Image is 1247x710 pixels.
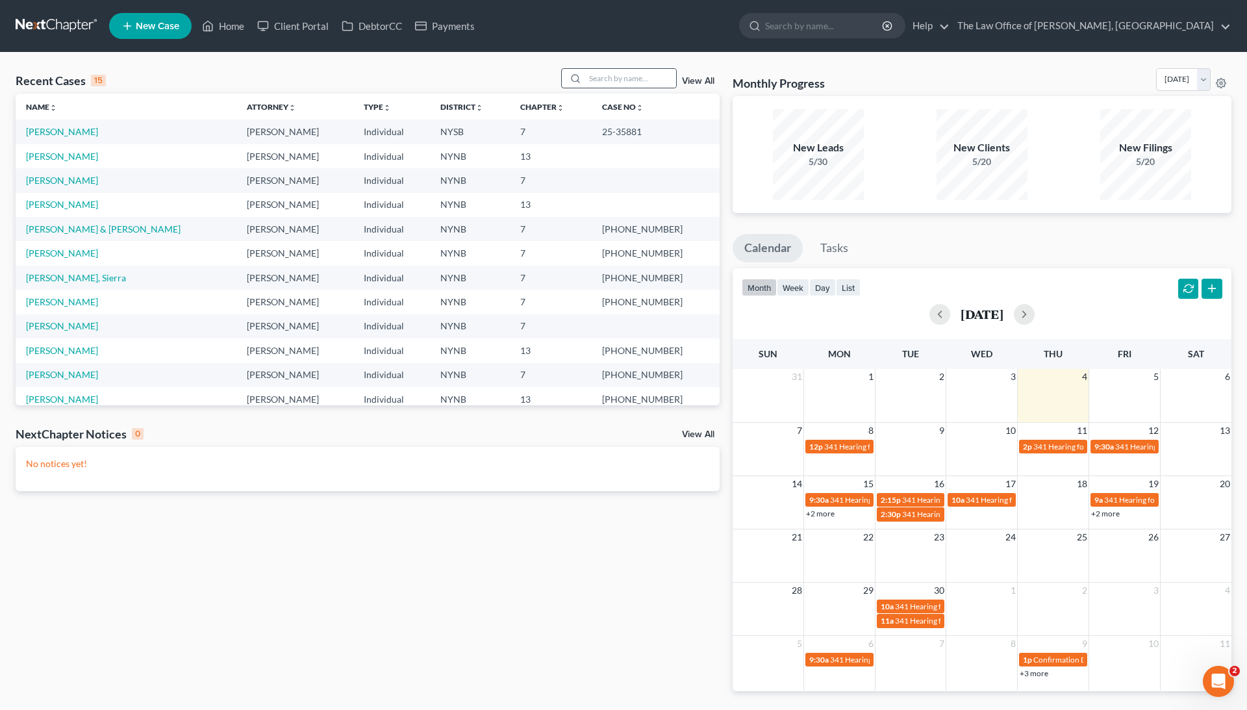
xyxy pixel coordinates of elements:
button: month [742,279,777,296]
td: 7 [510,120,592,144]
button: week [777,279,809,296]
iframe: Intercom live chat [1203,666,1234,697]
a: Home [195,14,251,38]
td: [PERSON_NAME] [236,120,353,144]
span: 341 Hearing for [PERSON_NAME] [1104,495,1220,505]
a: Nameunfold_more [26,102,57,112]
span: 9 [938,423,946,438]
td: 7 [510,241,592,265]
td: Individual [353,314,430,338]
td: [PERSON_NAME] [236,168,353,192]
span: 23 [933,529,946,545]
td: Individual [353,290,430,314]
td: 7 [510,266,592,290]
td: [PERSON_NAME] [236,290,353,314]
a: The Law Office of [PERSON_NAME], [GEOGRAPHIC_DATA] [951,14,1231,38]
span: 12p [809,442,823,451]
td: [PERSON_NAME] [236,338,353,362]
span: Thu [1044,348,1063,359]
input: Search by name... [765,14,884,38]
a: [PERSON_NAME] [26,199,98,210]
td: [PERSON_NAME] [236,266,353,290]
td: Individual [353,241,430,265]
a: View All [682,77,714,86]
a: [PERSON_NAME] [26,151,98,162]
a: Districtunfold_more [440,102,483,112]
span: 8 [1009,636,1017,652]
span: 6 [867,636,875,652]
td: Individual [353,168,430,192]
span: 15 [862,476,875,492]
span: 341 Hearing for [PERSON_NAME] [830,495,946,505]
span: 28 [790,583,803,598]
a: View All [682,430,714,439]
a: Payments [409,14,481,38]
span: 30 [933,583,946,598]
td: Individual [353,120,430,144]
td: [PHONE_NUMBER] [592,290,719,314]
span: 4 [1224,583,1231,598]
h2: [DATE] [961,307,1003,321]
div: New Clients [937,140,1027,155]
span: 14 [790,476,803,492]
span: 13 [1218,423,1231,438]
span: Confirmation Date for [PERSON_NAME] II - [PERSON_NAME] [1033,655,1244,665]
a: +2 more [1091,509,1120,518]
i: unfold_more [383,104,391,112]
span: 4 [1081,369,1089,385]
td: NYNB [430,314,510,338]
td: [PERSON_NAME] [236,217,353,241]
a: [PERSON_NAME] [26,394,98,405]
span: Mon [828,348,851,359]
td: [PHONE_NUMBER] [592,217,719,241]
span: 5 [1152,369,1160,385]
a: DebtorCC [335,14,409,38]
td: [PHONE_NUMBER] [592,338,719,362]
td: NYNB [430,363,510,387]
a: Chapterunfold_more [520,102,564,112]
a: Case Nounfold_more [602,102,644,112]
span: 7 [796,423,803,438]
span: New Case [136,21,179,31]
span: 21 [790,529,803,545]
span: 20 [1218,476,1231,492]
span: 9:30a [1094,442,1114,451]
span: 11 [1218,636,1231,652]
span: 11a [881,616,894,626]
span: 19 [1147,476,1160,492]
span: 341 Hearing for [PERSON_NAME] [824,442,940,451]
span: 9 [1081,636,1089,652]
span: 9:30a [809,495,829,505]
td: [PERSON_NAME] [236,193,353,217]
span: 11 [1076,423,1089,438]
td: NYNB [430,387,510,411]
span: 2:30p [881,509,901,519]
td: NYNB [430,193,510,217]
span: Sat [1188,348,1204,359]
td: 13 [510,338,592,362]
td: NYNB [430,144,510,168]
span: 341 Hearing for [PERSON_NAME] [895,602,1011,611]
a: Help [906,14,950,38]
button: day [809,279,836,296]
span: 10a [881,602,894,611]
span: 31 [790,369,803,385]
i: unfold_more [557,104,564,112]
span: 1p [1023,655,1032,665]
span: 16 [933,476,946,492]
h3: Monthly Progress [733,75,825,91]
td: [PERSON_NAME] [236,314,353,338]
span: 2 [938,369,946,385]
td: Individual [353,387,430,411]
td: [PERSON_NAME] [236,387,353,411]
span: 8 [867,423,875,438]
span: 341 Hearing for [GEOGRAPHIC_DATA], [GEOGRAPHIC_DATA] [902,495,1118,505]
span: 12 [1147,423,1160,438]
td: [PERSON_NAME] [236,144,353,168]
p: No notices yet! [26,457,709,470]
span: 10a [951,495,964,505]
span: 7 [938,636,946,652]
div: 5/20 [937,155,1027,168]
td: [PERSON_NAME] [236,363,353,387]
span: 18 [1076,476,1089,492]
